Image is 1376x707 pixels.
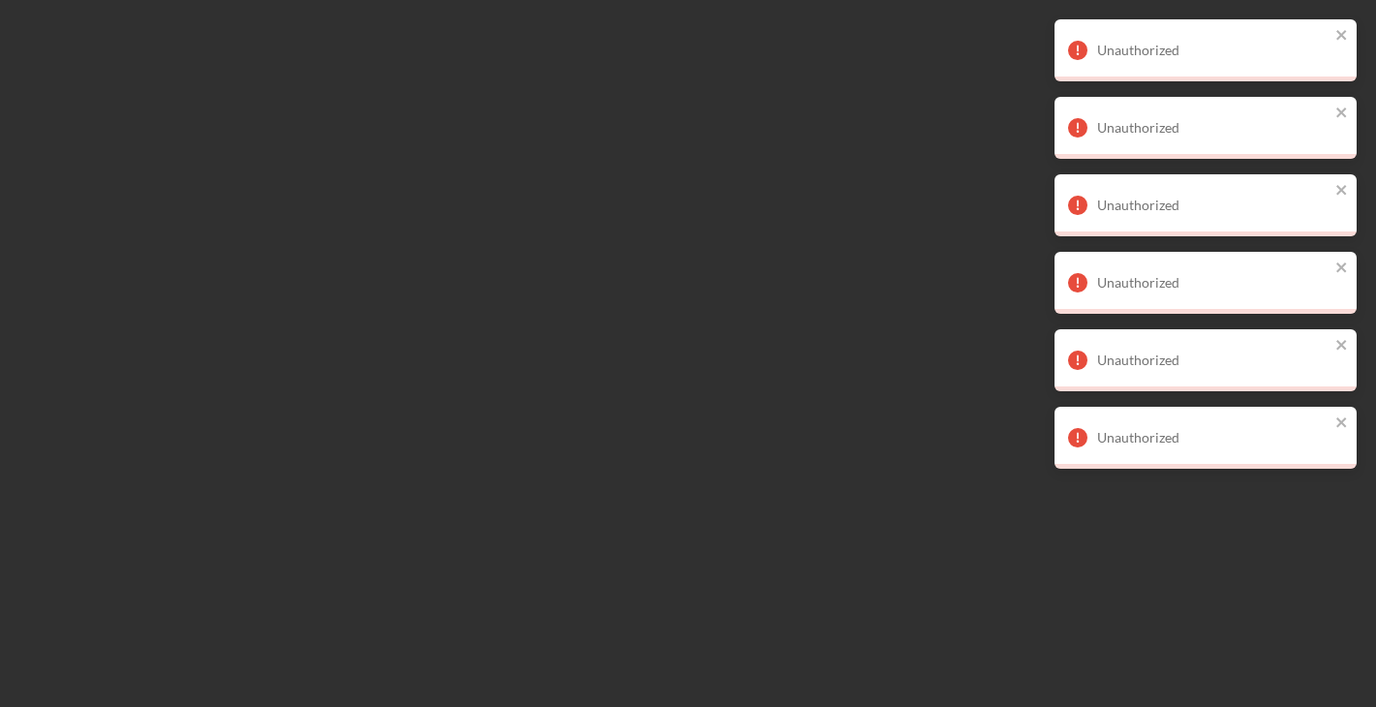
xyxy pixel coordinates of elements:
[1335,27,1349,46] button: close
[1335,182,1349,200] button: close
[1097,275,1330,291] div: Unauthorized
[1097,43,1330,58] div: Unauthorized
[1097,353,1330,368] div: Unauthorized
[1097,430,1330,446] div: Unauthorized
[1335,337,1349,355] button: close
[1335,105,1349,123] button: close
[1335,415,1349,433] button: close
[1097,120,1330,136] div: Unauthorized
[1097,198,1330,213] div: Unauthorized
[1335,260,1349,278] button: close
